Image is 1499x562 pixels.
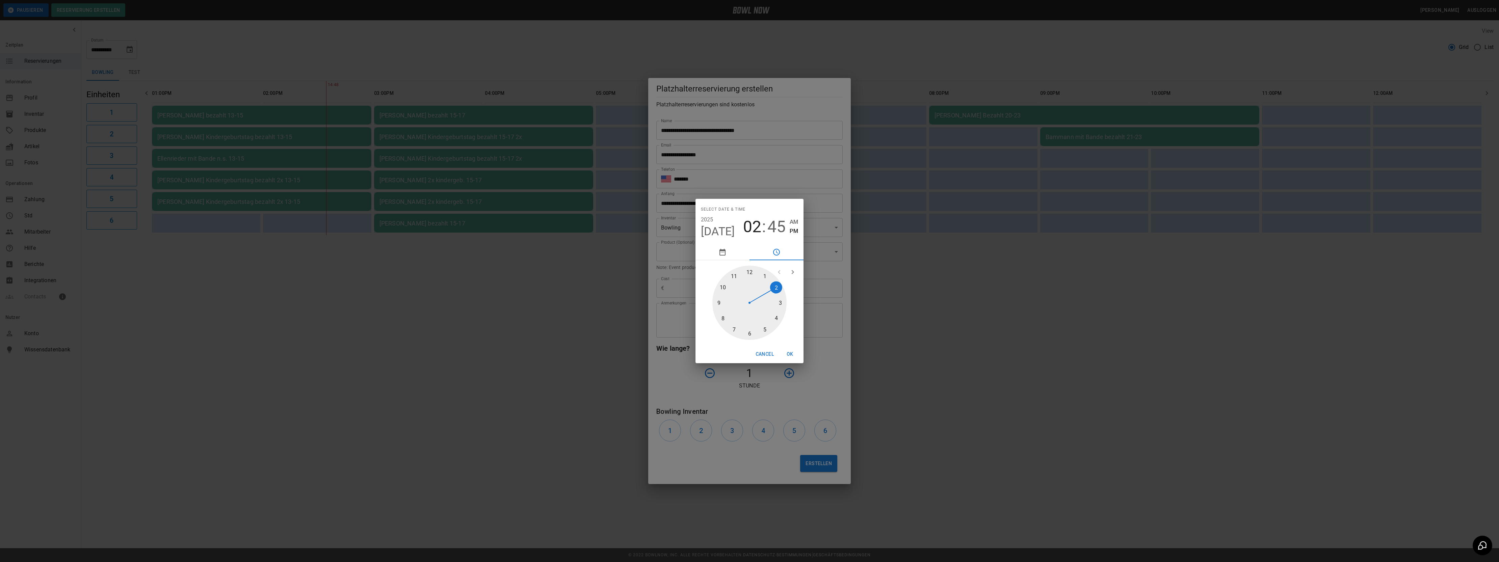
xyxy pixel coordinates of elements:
[790,217,798,226] button: AM
[701,204,745,215] span: Select date & time
[786,265,799,279] button: open next view
[779,348,801,360] button: OK
[762,217,766,236] span: :
[767,217,786,236] button: 45
[753,348,777,360] button: Cancel
[695,244,749,260] button: pick date
[743,217,761,236] button: 02
[701,215,713,224] button: 2025
[790,226,798,236] button: PM
[749,244,804,260] button: pick time
[701,224,735,239] button: [DATE]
